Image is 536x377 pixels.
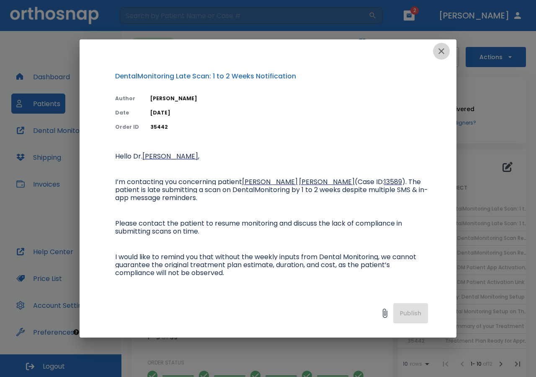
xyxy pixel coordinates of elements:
[115,252,418,278] span: I would like to remind you that without the weekly inputs from Dental Monitoring, we cannot guara...
[150,109,428,117] p: [DATE]
[115,218,404,236] span: Please contact the patient to resume monitoring and discuss the lack of compliance in submitting ...
[299,179,355,186] a: [PERSON_NAME]
[150,95,428,102] p: [PERSON_NAME]
[115,123,140,131] p: Order ID
[115,71,428,81] p: DentalMonitoring Late Scan: 1 to 2 Weeks Notification
[115,177,242,187] span: I’m contacting you concerning patient
[384,179,402,186] a: 13589
[355,177,384,187] span: (Case ID:
[198,151,199,161] span: ,
[299,177,355,187] span: [PERSON_NAME]
[115,109,140,117] p: Date
[115,177,428,203] span: ). The patient is late submitting a scan on DentalMonitoring by 1 to 2 weeks despite multiple SMS...
[115,151,142,161] span: Hello Dr.
[115,95,140,102] p: Author
[384,177,402,187] span: 13589
[142,153,198,160] a: [PERSON_NAME]
[142,151,198,161] span: [PERSON_NAME]
[150,123,428,131] p: 35442
[242,177,298,187] span: [PERSON_NAME]
[242,179,298,186] a: [PERSON_NAME]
